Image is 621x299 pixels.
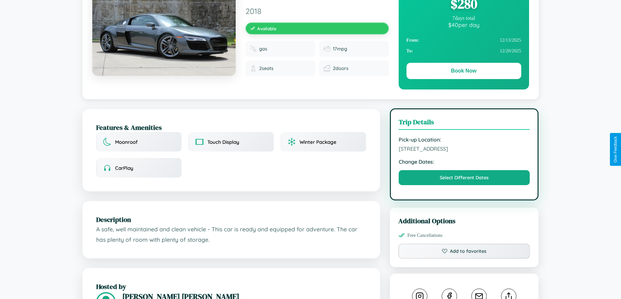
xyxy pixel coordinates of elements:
[333,46,347,52] span: 17 mpg
[259,65,274,71] span: 2 seats
[407,15,521,21] div: 7 days total
[250,46,257,52] img: Fuel type
[207,139,239,145] span: Touch Display
[300,139,336,145] span: Winter Package
[324,65,330,72] img: Doors
[399,117,530,130] h3: Trip Details
[115,139,138,145] span: Moonroof
[407,35,521,46] div: 12 / 13 / 2025
[398,244,530,259] button: Add to favorites
[257,26,276,31] span: Available
[407,48,413,54] strong: To:
[407,63,521,79] button: Book Now
[96,215,366,224] h2: Description
[96,224,366,245] p: A safe, well maintained and clean vehicle - This car is ready and equipped for adventure. The car...
[115,165,133,171] span: CarPlay
[407,21,521,28] div: $ 40 per day
[96,123,366,132] h2: Features & Amenities
[407,46,521,56] div: 12 / 20 / 2025
[96,282,366,291] h2: Hosted by
[333,65,348,71] span: 2 doors
[407,233,443,238] span: Free Cancellations
[250,65,257,72] img: Seats
[245,6,389,16] span: 2018
[259,46,267,52] span: gas
[324,46,330,52] img: Fuel efficiency
[398,216,530,225] h3: Additional Options
[399,145,530,152] span: [STREET_ADDRESS]
[399,170,530,185] button: Select Different Dates
[399,136,530,143] strong: Pick-up Location:
[407,37,419,43] strong: From:
[399,158,530,165] strong: Change Dates:
[613,136,618,163] div: Give Feedback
